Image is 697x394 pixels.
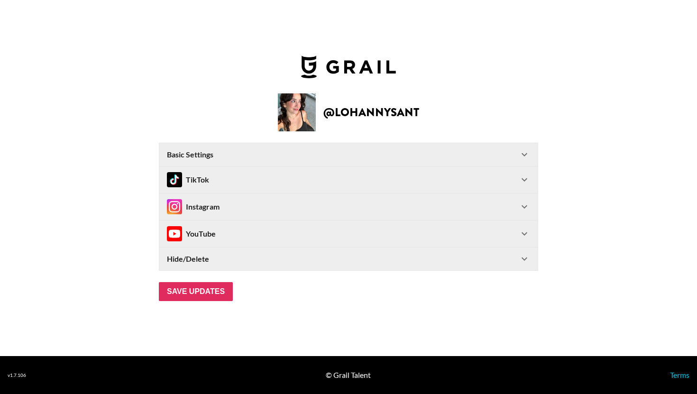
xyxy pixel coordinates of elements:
div: Basic Settings [159,143,538,166]
div: TikTokTikTok [159,166,538,193]
div: Instagram [167,199,220,214]
img: Grail Talent Logo [301,55,396,78]
div: © Grail Talent [326,370,371,380]
h2: @ lohannysant [323,107,419,118]
div: InstagramInstagram [159,193,538,220]
img: Instagram [167,226,182,241]
div: TikTok [167,172,209,187]
div: InstagramYouTube [159,220,538,247]
div: Hide/Delete [159,247,538,270]
div: YouTube [167,226,216,241]
strong: Basic Settings [167,150,213,159]
input: Save Updates [159,282,233,301]
strong: Hide/Delete [167,254,209,264]
a: Terms [670,370,689,379]
img: Creator [278,93,316,131]
div: v 1.7.106 [8,372,26,378]
img: Instagram [167,199,182,214]
img: TikTok [167,172,182,187]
